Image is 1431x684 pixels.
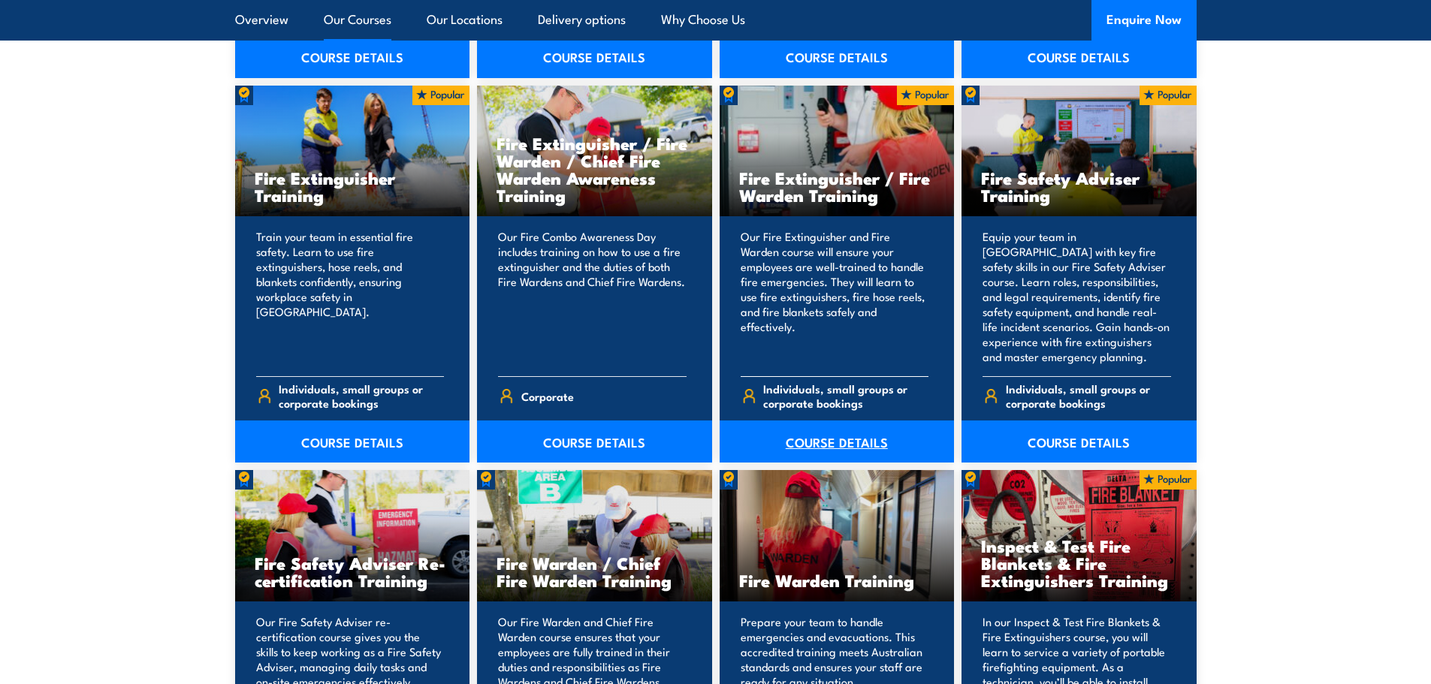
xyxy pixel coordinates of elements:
[763,381,928,410] span: Individuals, small groups or corporate bookings
[255,169,451,203] h3: Fire Extinguisher Training
[497,134,693,203] h3: Fire Extinguisher / Fire Warden / Chief Fire Warden Awareness Training
[981,537,1177,589] h3: Inspect & Test Fire Blankets & Fire Extinguishers Training
[477,36,712,78] a: COURSE DETAILS
[521,384,574,408] span: Corporate
[962,420,1197,463] a: COURSE DETAILS
[235,420,470,463] a: COURSE DETAILS
[255,554,451,589] h3: Fire Safety Adviser Re-certification Training
[477,420,712,463] a: COURSE DETAILS
[720,420,955,463] a: COURSE DETAILS
[981,169,1177,203] h3: Fire Safety Adviser Training
[1006,381,1171,410] span: Individuals, small groups or corporate bookings
[739,169,935,203] h3: Fire Extinguisher / Fire Warden Training
[498,229,687,364] p: Our Fire Combo Awareness Day includes training on how to use a fire extinguisher and the duties o...
[497,554,693,589] h3: Fire Warden / Chief Fire Warden Training
[235,36,470,78] a: COURSE DETAILS
[739,571,935,589] h3: Fire Warden Training
[256,229,445,364] p: Train your team in essential fire safety. Learn to use fire extinguishers, hose reels, and blanke...
[720,36,955,78] a: COURSE DETAILS
[983,229,1171,364] p: Equip your team in [GEOGRAPHIC_DATA] with key fire safety skills in our Fire Safety Adviser cours...
[279,381,444,410] span: Individuals, small groups or corporate bookings
[962,36,1197,78] a: COURSE DETAILS
[741,229,929,364] p: Our Fire Extinguisher and Fire Warden course will ensure your employees are well-trained to handl...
